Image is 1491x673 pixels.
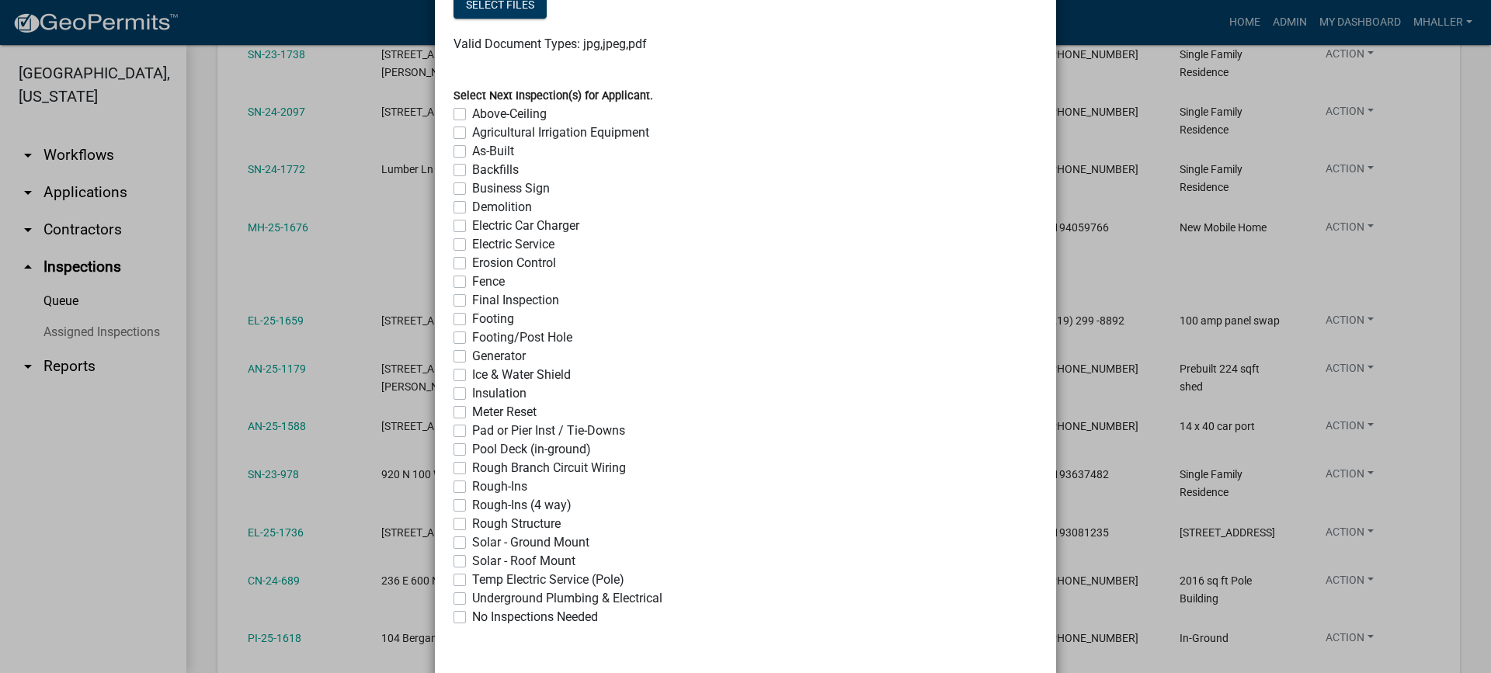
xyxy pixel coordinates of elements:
label: No Inspections Needed [472,608,598,626]
label: Footing/Post Hole [472,328,572,347]
label: Ice & Water Shield [472,366,571,384]
label: Electric Car Charger [472,217,579,235]
label: Solar - Ground Mount [472,533,589,552]
label: Final Inspection [472,291,559,310]
label: Electric Service [472,235,554,254]
span: Valid Document Types: jpg,jpeg,pdf [454,36,647,51]
label: Backfills [472,161,519,179]
label: Pool Deck (in-ground) [472,440,591,459]
label: Select Next Inspection(s) for Applicant. [454,91,653,102]
label: Meter Reset [472,403,537,421]
label: Business Sign [472,179,550,198]
label: As-Built [472,142,514,161]
label: Erosion Control [472,254,556,272]
label: Insulation [472,384,527,403]
label: Rough-Ins (4 way) [472,496,572,515]
label: Temp Electric Service (Pole) [472,571,624,589]
label: Solar - Roof Mount [472,552,575,571]
label: Fence [472,272,505,291]
label: Rough Structure [472,515,561,533]
label: Pad or Pier Inst / Tie-Downs [472,421,625,440]
label: Generator [472,347,526,366]
label: Above-Ceiling [472,105,547,123]
label: Demolition [472,198,532,217]
label: Rough Branch Circuit Wiring [472,459,626,477]
label: Underground Plumbing & Electrical [472,589,662,608]
label: Rough-Ins [472,477,527,496]
label: Agricultural Irrigation Equipment [472,123,649,142]
label: Footing [472,310,514,328]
